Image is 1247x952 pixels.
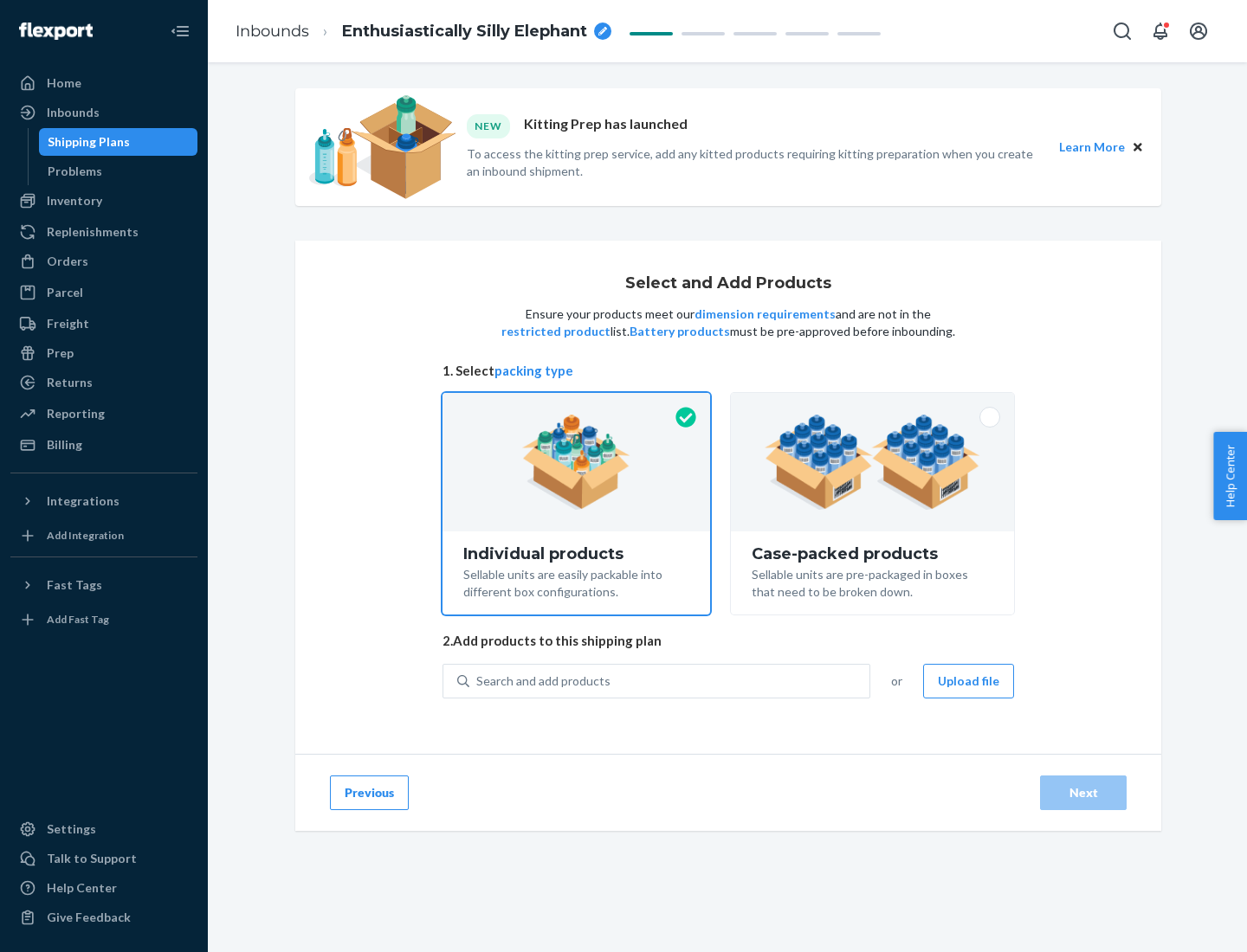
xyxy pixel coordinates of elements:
div: Give Feedback [47,909,131,926]
button: Help Center [1213,432,1247,520]
a: Parcel [10,279,197,306]
a: Billing [10,431,197,459]
a: Orders [10,248,197,275]
div: Problems [48,163,102,180]
ol: breadcrumbs [222,6,625,57]
a: Shipping Plans [39,128,198,156]
button: Fast Tags [10,571,197,599]
div: Sellable units are pre-packaged in boxes that need to be broken down. [752,563,993,601]
button: Battery products [630,323,730,340]
div: Reporting [47,405,105,422]
a: Home [10,69,197,97]
div: Fast Tags [47,576,102,594]
a: Settings [10,815,197,843]
div: Individual products [463,545,689,563]
div: Freight [47,315,89,332]
div: Shipping Plans [48,133,130,151]
button: Open Search Box [1105,14,1140,48]
a: Add Integration [10,522,197,550]
img: case-pack.59cecea509d18c883b923b81aeac6d0b.png [765,415,980,510]
button: restricted product [501,323,611,340]
div: Prep [47,344,74,362]
a: Prep [10,339,197,367]
div: Parcel [47,284,83,301]
button: packing type [494,362,573,380]
a: Inbounds [10,99,197,126]
button: dimension requirements [695,306,836,323]
a: Inventory [10,187,197,215]
img: individual-pack.facf35554cb0f1810c75b2bd6df2d64e.png [522,415,630,510]
button: Open account menu [1181,14,1216,48]
button: Close Navigation [163,14,197,48]
div: Settings [47,820,96,838]
button: Previous [330,775,409,810]
a: Returns [10,369,197,396]
p: Ensure your products meet our and are not in the list. must be pre-approved before inbounding. [500,306,957,340]
a: Problems [39,158,198,185]
button: Integrations [10,487,197,515]
div: NEW [467,114,510,138]
div: Orders [47,253,88,270]
span: 2. Add products to this shipping plan [443,632,1014,650]
div: Add Fast Tag [47,612,109,627]
div: Replenishments [47,223,139,241]
div: Next [1055,784,1112,801]
div: Add Integration [47,528,124,543]
p: Kitting Prep has launched [524,114,688,138]
span: or [891,672,902,690]
p: To access the kitting prep service, add any kitted products requiring kitting preparation when yo... [467,145,1043,180]
div: Billing [47,436,82,453]
button: Close [1128,138,1147,157]
div: Help Center [47,879,117,897]
div: Inbounds [47,104,100,121]
button: Give Feedback [10,904,197,931]
span: 1. Select [443,362,1014,380]
h1: Select and Add Products [625,275,831,293]
button: Next [1040,775,1127,810]
a: Add Fast Tag [10,606,197,634]
span: Enthusiastically Silly Elephant [342,21,587,43]
button: Upload file [923,664,1014,698]
div: Home [47,74,81,92]
div: Case-packed products [752,545,993,563]
div: Returns [47,374,93,391]
button: Open notifications [1143,14,1178,48]
a: Inbounds [236,22,309,41]
div: Sellable units are easily packable into different box configurations. [463,563,689,601]
div: Search and add products [476,672,611,690]
img: Flexport logo [19,23,93,40]
a: Reporting [10,400,197,428]
a: Freight [10,310,197,338]
div: Integrations [47,492,120,510]
div: Inventory [47,192,102,209]
a: Talk to Support [10,845,197,872]
button: Learn More [1059,138,1125,157]
a: Help Center [10,874,197,902]
a: Replenishments [10,218,197,246]
div: Talk to Support [47,850,137,867]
